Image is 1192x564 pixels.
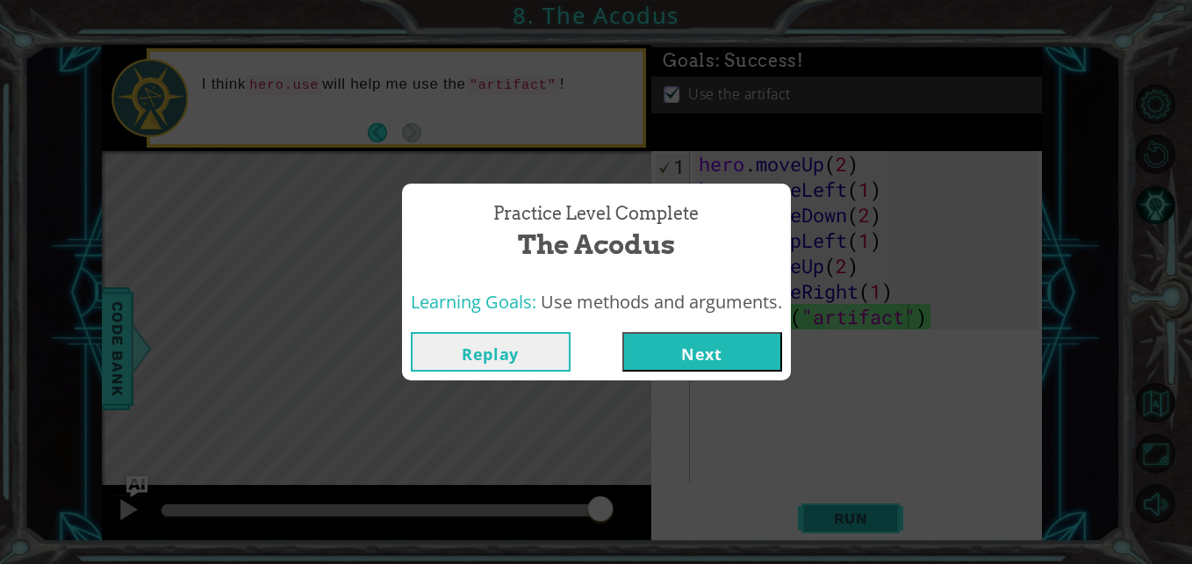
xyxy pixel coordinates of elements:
span: The Acodus [518,226,675,264]
button: Replay [411,332,571,372]
span: Practice Level Complete [493,201,699,227]
span: Learning Goals: [411,290,536,314]
span: Use methods and arguments. [541,290,782,314]
button: Next [622,332,782,372]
